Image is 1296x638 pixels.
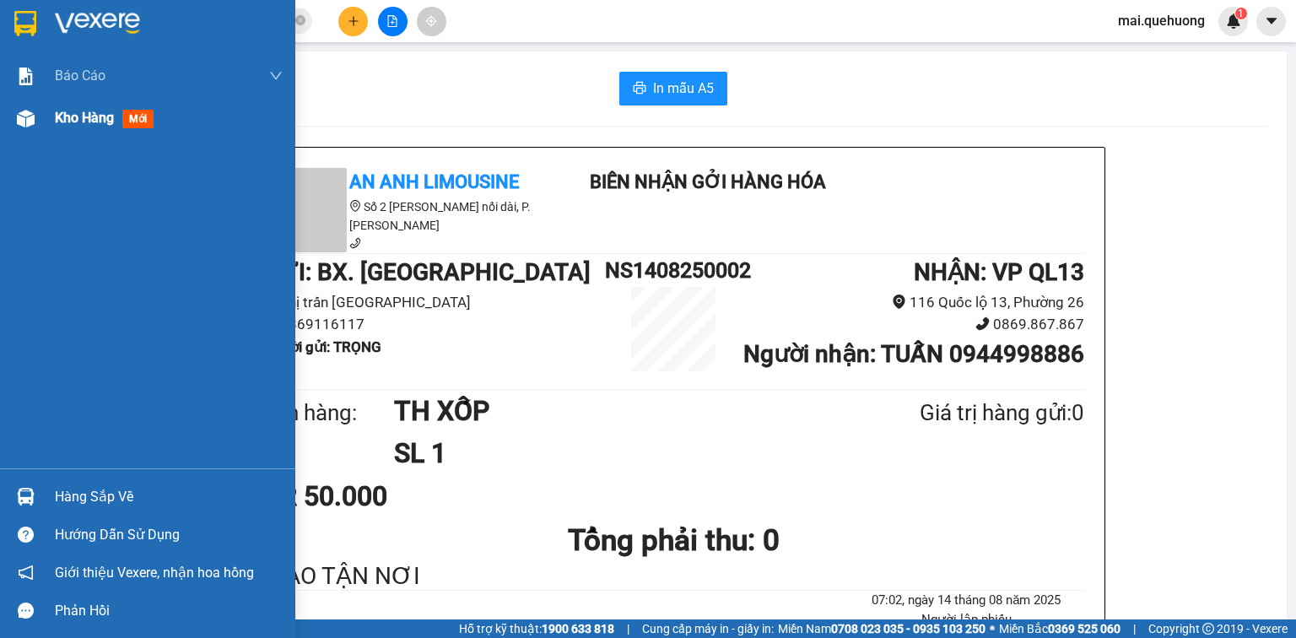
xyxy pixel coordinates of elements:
[17,488,35,506] img: warehouse-icon
[1256,7,1286,36] button: caret-down
[743,340,1084,368] b: Người nhận : TUẤN 0944998886
[1235,8,1247,19] sup: 1
[262,564,1084,590] div: GIAO TẬN NƠI
[590,171,826,192] b: Biên nhận gởi hàng hóa
[642,619,774,638] span: Cung cấp máy in - giấy in:
[262,517,1084,564] h1: Tổng phải thu: 0
[295,15,305,25] span: close-circle
[975,316,990,331] span: phone
[542,622,614,635] strong: 1900 633 818
[55,598,283,624] div: Phản hồi
[849,610,1084,630] li: Người lập phiếu
[378,7,408,36] button: file-add
[1104,10,1218,31] span: mai.quehuong
[1202,623,1214,635] span: copyright
[459,619,614,638] span: Hỗ trợ kỹ thuật:
[55,65,105,86] span: Báo cáo
[21,109,93,188] b: An Anh Limousine
[17,110,35,127] img: warehouse-icon
[778,619,985,638] span: Miền Nam
[18,527,34,543] span: question-circle
[633,81,646,97] span: printer
[914,258,1084,286] b: NHẬN : VP QL13
[742,291,1084,314] li: 116 Quốc lộ 13, Phường 26
[338,7,368,36] button: plus
[417,7,446,36] button: aim
[349,200,361,212] span: environment
[55,484,283,510] div: Hàng sắp về
[122,110,154,128] span: mới
[269,69,283,83] span: down
[349,171,519,192] b: An Anh Limousine
[394,432,838,474] h1: SL 1
[999,619,1120,638] span: Miền Bắc
[262,313,605,336] li: 0869116117
[1264,14,1279,29] span: caret-down
[619,72,727,105] button: printerIn mẫu A5
[831,622,985,635] strong: 0708 023 035 - 0935 103 250
[653,78,714,99] span: In mẫu A5
[55,562,254,583] span: Giới thiệu Vexere, nhận hoa hồng
[838,396,1084,430] div: Giá trị hàng gửi: 0
[394,390,838,432] h1: TH XỐP
[18,603,34,619] span: message
[262,338,381,355] b: Người gửi : TRỌNG
[1226,14,1241,29] img: icon-new-feature
[262,475,533,517] div: CR 50.000
[109,24,162,162] b: Biên nhận gởi hàng hóa
[295,14,305,30] span: close-circle
[849,591,1084,611] li: 07:02, ngày 14 tháng 08 năm 2025
[262,258,591,286] b: GỬI : BX. [GEOGRAPHIC_DATA]
[1133,619,1136,638] span: |
[18,565,34,581] span: notification
[14,11,36,36] img: logo-vxr
[348,15,359,27] span: plus
[892,295,906,309] span: environment
[262,291,605,314] li: Thị trấn [GEOGRAPHIC_DATA]
[990,625,995,632] span: ⚪️
[425,15,437,27] span: aim
[742,313,1084,336] li: 0869.867.867
[627,619,629,638] span: |
[605,254,742,287] h1: NS1408250002
[386,15,398,27] span: file-add
[17,68,35,85] img: solution-icon
[1238,8,1244,19] span: 1
[55,522,283,548] div: Hướng dẫn sử dụng
[55,110,114,126] span: Kho hàng
[1048,622,1120,635] strong: 0369 525 060
[349,237,361,249] span: phone
[262,396,394,430] div: Tên hàng:
[262,197,566,235] li: Số 2 [PERSON_NAME] nối dài, P. [PERSON_NAME]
